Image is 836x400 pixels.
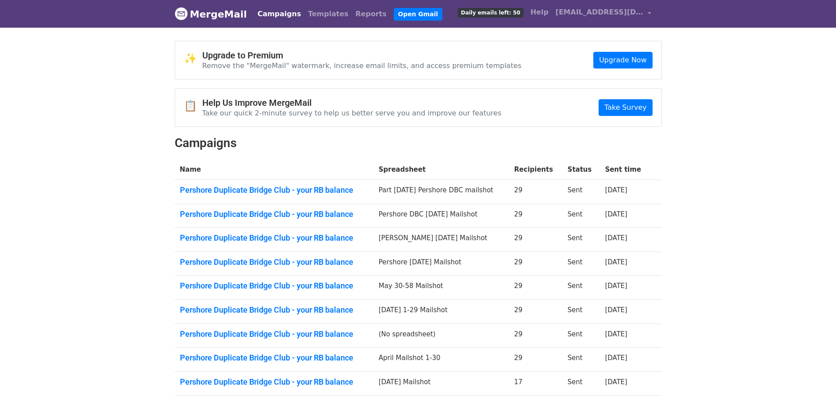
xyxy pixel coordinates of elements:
[394,8,442,21] a: Open Gmail
[509,348,563,372] td: 29
[605,354,628,362] a: [DATE]
[202,97,502,108] h4: Help Us Improve MergeMail
[373,159,509,180] th: Spreadsheet
[562,276,599,300] td: Sent
[600,159,650,180] th: Sent time
[562,300,599,324] td: Sent
[180,209,368,219] a: Pershore Duplicate Bridge Club - your RB balance
[254,5,305,23] a: Campaigns
[527,4,552,21] a: Help
[509,204,563,228] td: 29
[458,8,523,18] span: Daily emails left: 50
[373,348,509,372] td: April Mailshot 1-30
[605,234,628,242] a: [DATE]
[605,186,628,194] a: [DATE]
[373,300,509,324] td: [DATE] 1-29 Mailshot
[593,52,652,68] a: Upgrade Now
[605,306,628,314] a: [DATE]
[509,276,563,300] td: 29
[175,159,373,180] th: Name
[509,159,563,180] th: Recipients
[509,180,563,204] td: 29
[180,329,368,339] a: Pershore Duplicate Bridge Club - your RB balance
[562,324,599,348] td: Sent
[509,252,563,276] td: 29
[562,159,599,180] th: Status
[605,210,628,218] a: [DATE]
[552,4,655,24] a: [EMAIL_ADDRESS][DOMAIN_NAME]
[180,377,368,387] a: Pershore Duplicate Bridge Club - your RB balance
[556,7,643,18] span: [EMAIL_ADDRESS][DOMAIN_NAME]
[509,300,563,324] td: 29
[562,348,599,372] td: Sent
[373,324,509,348] td: (No spreadsheet)
[180,257,368,267] a: Pershore Duplicate Bridge Club - your RB balance
[605,330,628,338] a: [DATE]
[180,233,368,243] a: Pershore Duplicate Bridge Club - your RB balance
[562,204,599,228] td: Sent
[373,204,509,228] td: Pershore DBC [DATE] Mailshot
[373,180,509,204] td: Part [DATE] Pershore DBC mailshot
[509,371,563,396] td: 17
[175,136,662,151] h2: Campaigns
[373,371,509,396] td: [DATE] Mailshot
[562,180,599,204] td: Sent
[373,252,509,276] td: Pershore [DATE] Mailshot
[180,305,368,315] a: Pershore Duplicate Bridge Club - your RB balance
[180,281,368,291] a: Pershore Duplicate Bridge Club - your RB balance
[180,353,368,363] a: Pershore Duplicate Bridge Club - your RB balance
[562,252,599,276] td: Sent
[562,228,599,252] td: Sent
[509,324,563,348] td: 29
[599,99,652,116] a: Take Survey
[562,371,599,396] td: Sent
[305,5,352,23] a: Templates
[509,228,563,252] td: 29
[352,5,390,23] a: Reports
[202,108,502,118] p: Take our quick 2-minute survey to help us better serve you and improve our features
[184,100,202,112] span: 📋
[180,185,368,195] a: Pershore Duplicate Bridge Club - your RB balance
[605,282,628,290] a: [DATE]
[202,50,522,61] h4: Upgrade to Premium
[373,228,509,252] td: [PERSON_NAME] [DATE] Mailshot
[202,61,522,70] p: Remove the "MergeMail" watermark, increase email limits, and access premium templates
[184,52,202,65] span: ✨
[605,378,628,386] a: [DATE]
[175,7,188,20] img: MergeMail logo
[454,4,527,21] a: Daily emails left: 50
[373,276,509,300] td: May 30-58 Mailshot
[605,258,628,266] a: [DATE]
[175,5,247,23] a: MergeMail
